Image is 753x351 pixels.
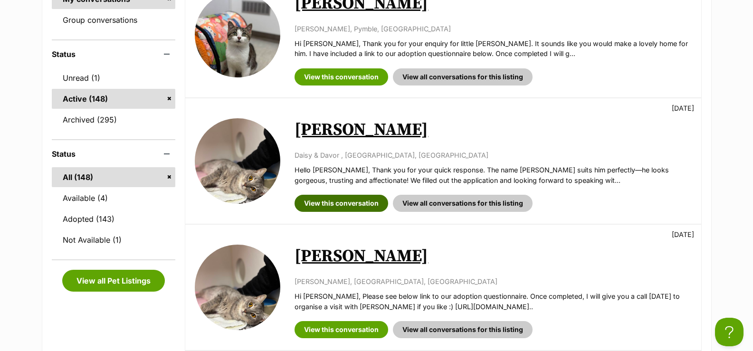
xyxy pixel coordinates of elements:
a: Archived (295) [52,110,176,130]
a: All (148) [52,167,176,187]
p: Hello [PERSON_NAME], Thank you for your quick response. The name [PERSON_NAME] suits him perfectl... [295,165,691,185]
a: View this conversation [295,195,388,212]
a: [PERSON_NAME] [295,246,428,267]
a: View this conversation [295,68,388,85]
a: View all conversations for this listing [393,68,533,85]
iframe: Help Scout Beacon - Open [715,318,743,346]
a: View this conversation [295,321,388,338]
a: View all conversations for this listing [393,195,533,212]
header: Status [52,50,176,58]
p: [PERSON_NAME], [GEOGRAPHIC_DATA], [GEOGRAPHIC_DATA] [295,276,691,286]
a: Adopted (143) [52,209,176,229]
p: [DATE] [672,229,694,239]
img: Billy [195,118,280,204]
a: Unread (1) [52,68,176,88]
a: Available (4) [52,188,176,208]
p: Hi [PERSON_NAME], Thank you for your enquiry for little [PERSON_NAME]. It sounds like you would m... [295,38,691,59]
header: Status [52,150,176,158]
a: [PERSON_NAME] [295,119,428,141]
a: View all conversations for this listing [393,321,533,338]
a: Not Available (1) [52,230,176,250]
img: Billy [195,245,280,330]
a: View all Pet Listings [62,270,165,292]
p: Daisy & Davor , [GEOGRAPHIC_DATA], [GEOGRAPHIC_DATA] [295,150,691,160]
p: [DATE] [672,103,694,113]
a: Group conversations [52,10,176,30]
a: Active (148) [52,89,176,109]
p: [PERSON_NAME], Pymble, [GEOGRAPHIC_DATA] [295,24,691,34]
p: Hi [PERSON_NAME], Please see below link to our adoption questionnaire. Once completed, I will giv... [295,291,691,312]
